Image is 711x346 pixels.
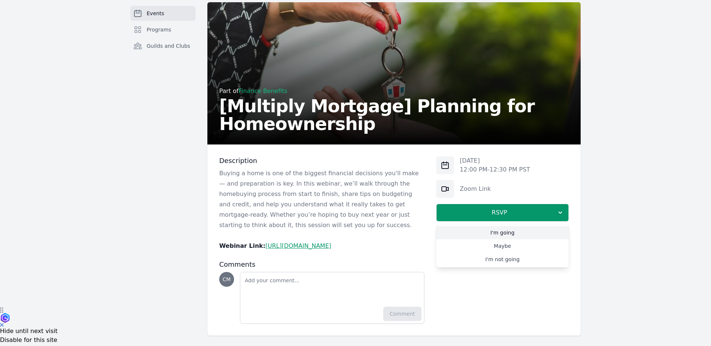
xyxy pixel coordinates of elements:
[460,165,530,174] p: 12:00 PM - 12:30 PM PST
[219,260,424,269] h3: Comments
[436,204,569,222] button: RSVP
[383,307,421,321] button: Comment
[219,87,569,96] div: Part of
[443,208,557,217] span: RSVP
[223,277,231,282] span: CM
[147,42,190,50] span: Guilds and Clubs
[219,242,266,249] strong: Webinar Link:
[219,156,424,165] h3: Description
[238,87,287,94] a: Finance Benefits
[460,156,530,165] p: [DATE]
[219,97,569,133] h2: [Multiply Mortgage] Planning for Homeownership
[436,224,569,267] div: RSVP
[130,6,196,65] nav: Sidebar
[130,6,196,21] a: Events
[460,185,491,192] a: Zoom Link
[147,10,164,17] span: Events
[130,39,196,53] a: Guilds and Clubs
[436,226,569,239] a: I'm going
[130,22,196,37] a: Programs
[436,239,569,253] a: Maybe
[219,168,424,230] p: Buying a home is one of the biggest financial decisions you'll make — and preparation is key. In ...
[436,253,569,266] a: I'm not going
[266,242,331,249] a: [URL][DOMAIN_NAME]
[147,26,171,33] span: Programs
